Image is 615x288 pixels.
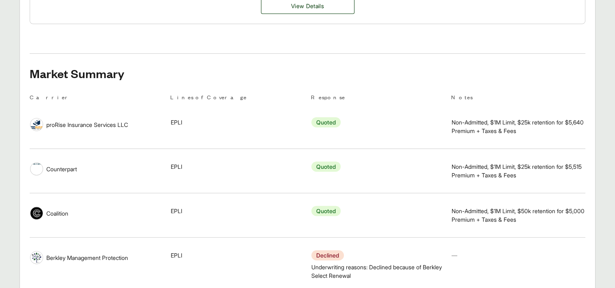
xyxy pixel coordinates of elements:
[46,253,128,262] span: Berkley Management Protection
[46,209,68,218] span: Coalition
[291,2,324,10] span: View Details
[30,93,164,105] th: Carrier
[30,163,43,165] img: Counterpart logo
[311,93,445,105] th: Response
[171,162,182,171] span: EPLI
[170,93,304,105] th: Lines of Coverage
[311,161,341,172] span: Quoted
[311,250,344,260] span: Declined
[452,162,585,179] span: Non-Admitted, $1M Limit, $25k retention for $5,515 Premium + Taxes & Fees
[311,263,445,280] span: Underwriting reasons: Declined because of Berkley Select Renewal
[452,118,585,135] span: Non-Admitted, $1M Limit, $25k retention for $5,640 Premium + Taxes & Fees
[452,252,457,259] span: —
[30,67,585,80] h2: Market Summary
[46,120,128,129] span: proRise Insurance Services LLC
[30,251,43,264] img: Berkley Management Protection logo
[451,93,585,105] th: Notes
[30,207,43,219] img: Coalition logo
[452,207,585,224] span: Non-Admitted, $1M Limit, $50k retention for $5,000 Premium + Taxes & Fees
[171,118,182,127] span: EPLI
[30,118,43,131] img: proRise Insurance Services LLC logo
[171,207,182,215] span: EPLI
[311,117,341,127] span: Quoted
[171,251,182,260] span: EPLI
[46,165,77,173] span: Counterpart
[311,206,341,216] span: Quoted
